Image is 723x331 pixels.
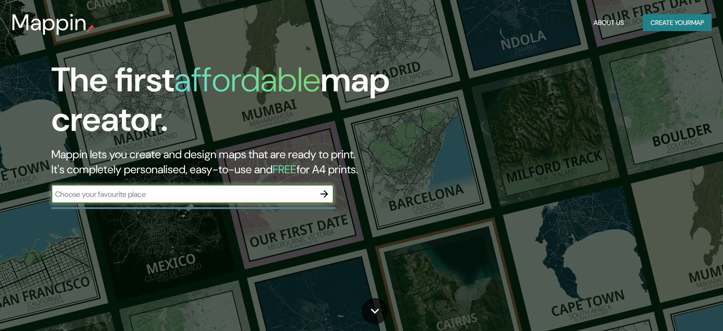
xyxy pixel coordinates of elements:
[51,60,413,147] h1: The first map creator.
[590,14,628,32] button: About Us
[51,189,315,200] input: Choose your favourite place
[11,9,87,36] h3: Mappin
[273,162,297,177] h5: FREE
[174,58,321,102] h1: affordable
[51,147,413,177] h2: Mappin lets you create and design maps that are ready to print. It's completely personalised, eas...
[643,14,712,32] button: Create yourmap
[87,24,95,32] img: mappin-pin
